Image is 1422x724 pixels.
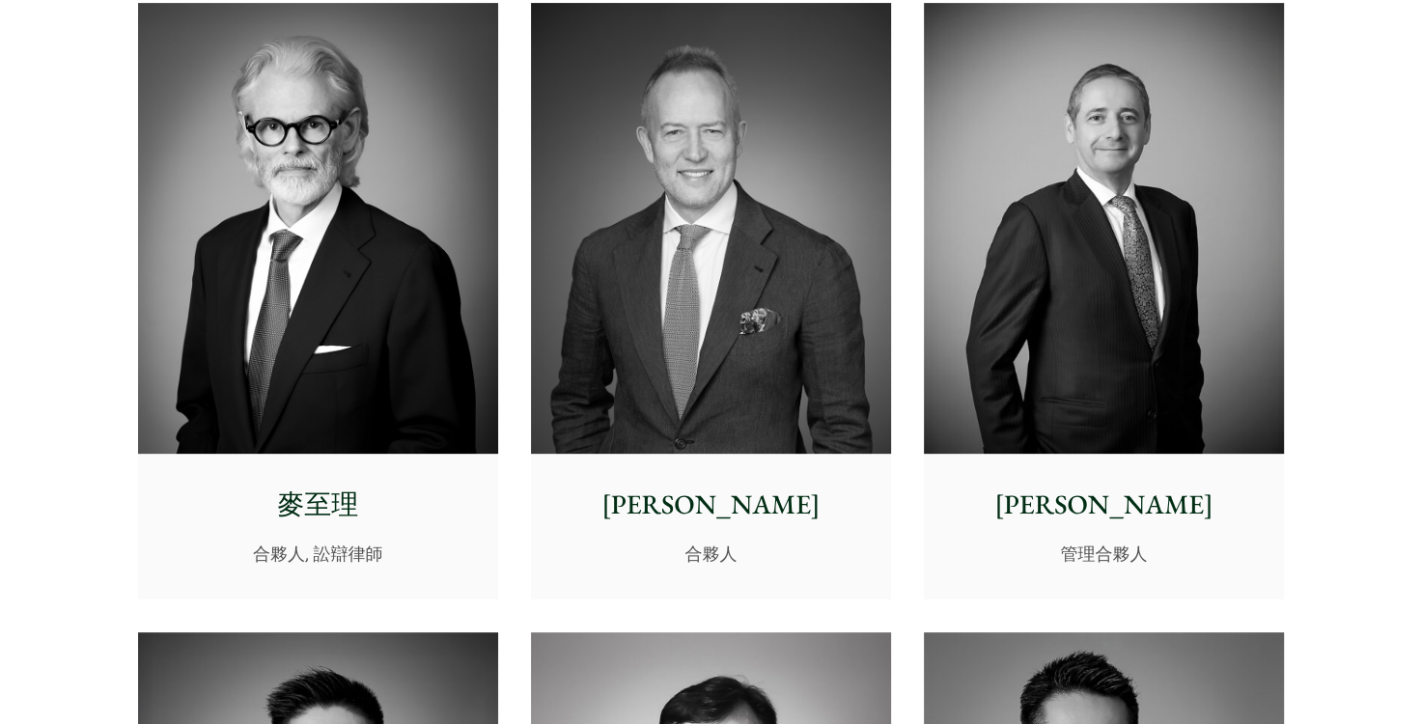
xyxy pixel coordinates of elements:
a: 麥至理 合夥人, 訟辯律師 [138,3,498,599]
p: [PERSON_NAME] [546,485,876,525]
p: 合夥人, 訟辯律師 [153,541,483,567]
p: [PERSON_NAME] [939,485,1269,525]
p: 管理合夥人 [939,541,1269,567]
a: [PERSON_NAME] 管理合夥人 [924,3,1284,599]
p: 合夥人 [546,541,876,567]
p: 麥至理 [153,485,483,525]
a: [PERSON_NAME] 合夥人 [531,3,891,599]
